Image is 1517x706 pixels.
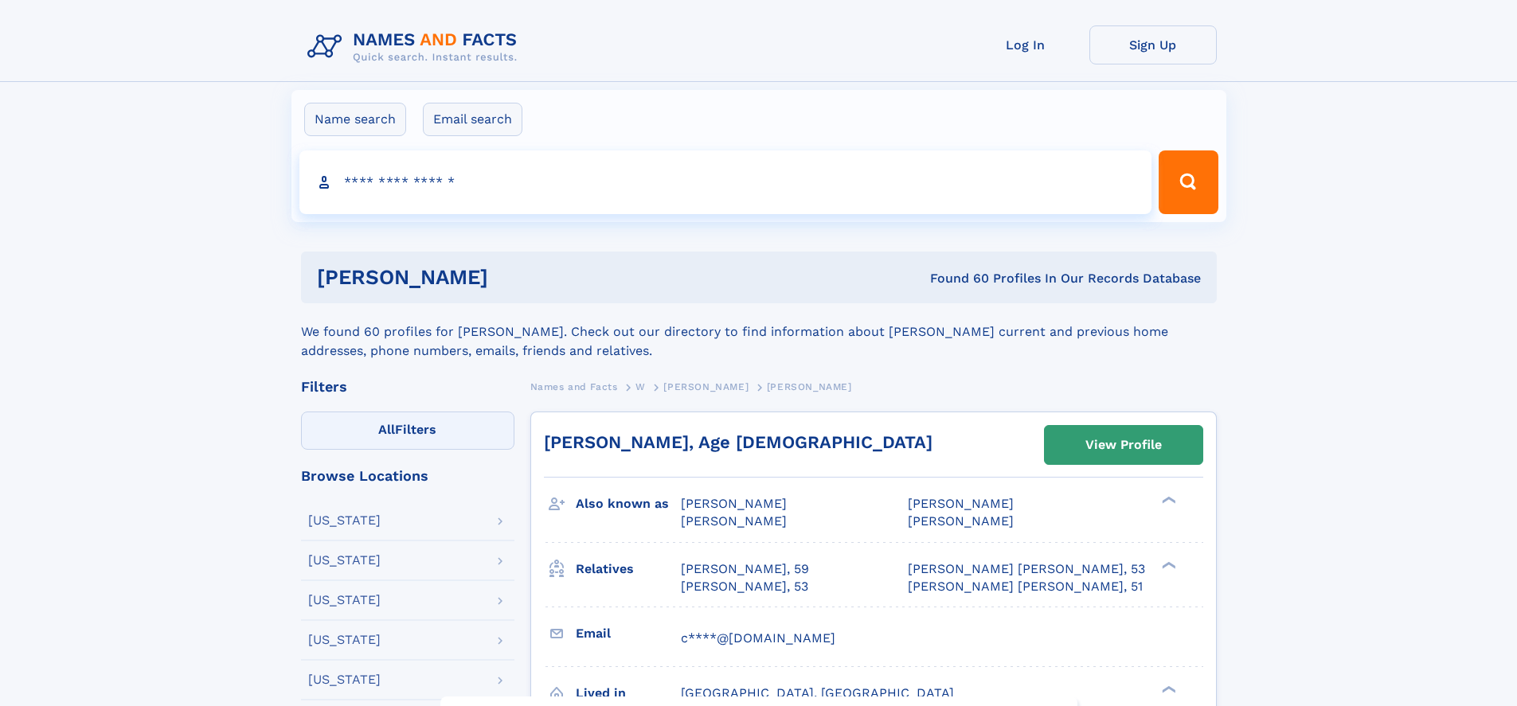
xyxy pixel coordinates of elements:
[908,560,1145,578] a: [PERSON_NAME] [PERSON_NAME], 53
[308,673,381,686] div: [US_STATE]
[308,514,381,527] div: [US_STATE]
[304,103,406,136] label: Name search
[681,496,787,511] span: [PERSON_NAME]
[681,513,787,529] span: [PERSON_NAME]
[1085,427,1162,463] div: View Profile
[423,103,522,136] label: Email search
[635,381,646,392] span: W
[301,25,530,68] img: Logo Names and Facts
[544,432,932,452] a: [PERSON_NAME], Age [DEMOGRAPHIC_DATA]
[301,380,514,394] div: Filters
[308,554,381,567] div: [US_STATE]
[1089,25,1217,64] a: Sign Up
[317,267,710,287] h1: [PERSON_NAME]
[378,422,395,437] span: All
[576,490,681,517] h3: Also known as
[635,376,646,396] a: W
[1158,495,1177,505] div: ❯
[681,685,954,700] span: [GEOGRAPHIC_DATA], [GEOGRAPHIC_DATA]
[908,578,1143,595] a: [PERSON_NAME] [PERSON_NAME], 51
[1045,426,1202,464] a: View Profile
[308,634,381,646] div: [US_STATE]
[681,560,809,578] a: [PERSON_NAME], 59
[1158,560,1177,570] div: ❯
[299,150,1152,214] input: search input
[301,412,514,450] label: Filters
[301,303,1217,361] div: We found 60 profiles for [PERSON_NAME]. Check out our directory to find information about [PERSON...
[301,469,514,483] div: Browse Locations
[908,496,1014,511] span: [PERSON_NAME]
[663,376,749,396] a: [PERSON_NAME]
[1158,684,1177,694] div: ❯
[576,620,681,647] h3: Email
[681,578,808,595] a: [PERSON_NAME], 53
[709,270,1201,287] div: Found 60 Profiles In Our Records Database
[663,381,749,392] span: [PERSON_NAME]
[962,25,1089,64] a: Log In
[767,381,852,392] span: [PERSON_NAME]
[530,376,618,396] a: Names and Facts
[576,556,681,583] h3: Relatives
[308,594,381,607] div: [US_STATE]
[908,513,1014,529] span: [PERSON_NAME]
[1159,150,1218,214] button: Search Button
